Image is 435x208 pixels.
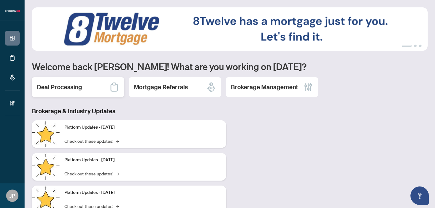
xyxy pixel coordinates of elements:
button: 3 [419,45,421,47]
img: Platform Updates - July 21, 2025 [32,120,60,148]
button: 2 [414,45,417,47]
p: Platform Updates - [DATE] [64,157,221,163]
button: Open asap [410,186,429,205]
img: Slide 0 [32,7,428,51]
h2: Brokerage Management [231,83,298,91]
a: Check out these updates!→ [64,138,119,144]
h2: Mortgage Referrals [134,83,188,91]
span: → [116,138,119,144]
p: Platform Updates - [DATE] [64,189,221,196]
button: 1 [402,45,412,47]
img: Platform Updates - July 8, 2025 [32,153,60,181]
h2: Deal Processing [37,83,82,91]
p: Platform Updates - [DATE] [64,124,221,131]
h3: Brokerage & Industry Updates [32,107,226,115]
img: logo [5,9,20,13]
a: Check out these updates!→ [64,170,119,177]
h1: Welcome back [PERSON_NAME]! What are you working on [DATE]? [32,61,428,72]
span: → [116,170,119,177]
span: JP [10,191,15,200]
